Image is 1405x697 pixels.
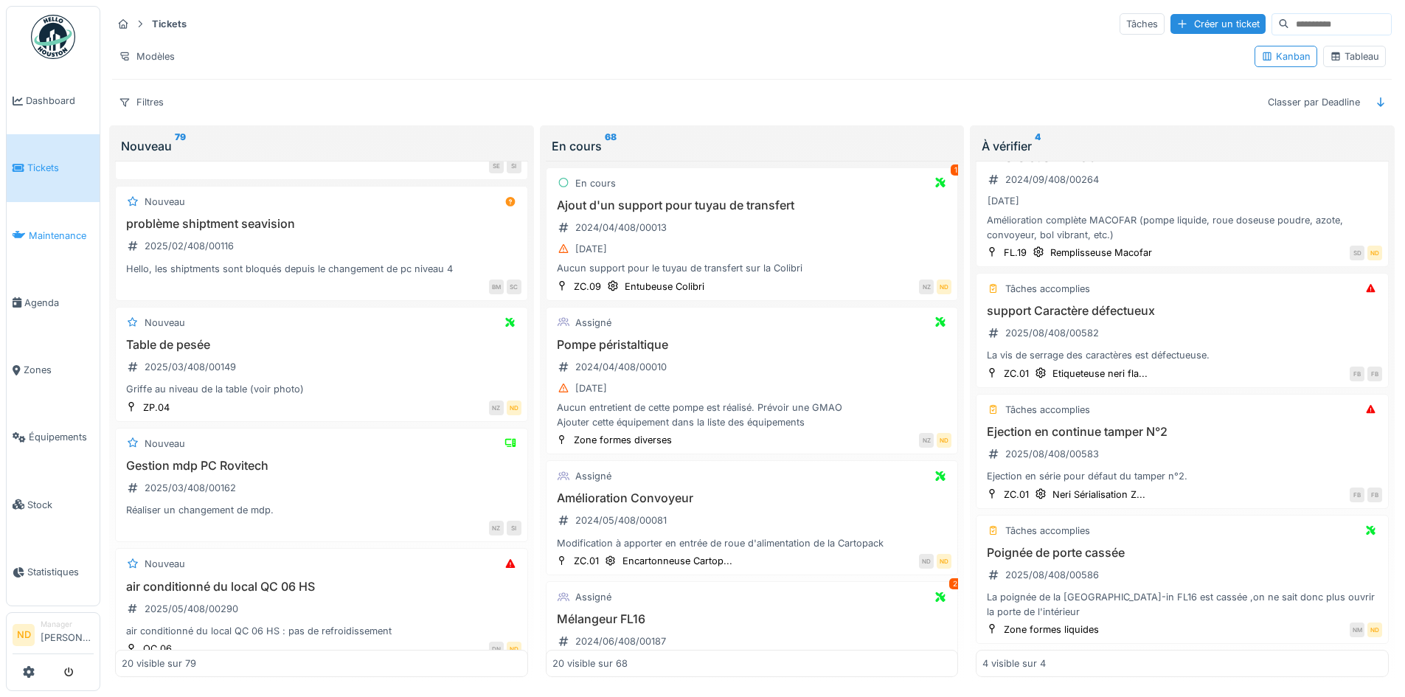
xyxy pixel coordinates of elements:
div: ND [1367,246,1382,260]
div: Réaliser un changement de mdp. [122,503,521,517]
div: SE [489,159,504,173]
div: Filtres [112,91,170,113]
h3: air conditionné du local QC 06 HS [122,580,521,594]
div: FL.19 [1004,246,1027,260]
div: Classer par Deadline [1261,91,1367,113]
a: Stock [7,471,100,538]
div: [DATE] [575,242,607,256]
div: Ejection en série pour défaut du tamper n°2. [982,469,1382,483]
div: 20 visible sur 68 [552,656,628,670]
div: SC [507,280,521,294]
h3: Amélioration Convoyeur [552,491,952,505]
div: Remplisseuse Macofar [1050,246,1152,260]
div: 2025/03/408/00162 [145,481,236,495]
a: Tickets [7,134,100,201]
div: Entubeuse Colibri [625,280,704,294]
div: Assigné [575,590,611,604]
strong: Tickets [146,17,192,31]
h3: Mélangeur FL16 [552,612,952,626]
div: 2024/04/408/00013 [575,221,667,235]
a: Dashboard [7,67,100,134]
div: FB [1350,488,1364,502]
div: Nouveau [121,137,522,155]
div: Tâches accomplies [1005,282,1090,296]
div: SI [507,159,521,173]
span: Dashboard [26,94,94,108]
div: 2025/08/408/00583 [1005,447,1099,461]
div: FB [1367,488,1382,502]
div: Tableau [1330,49,1379,63]
div: Manager [41,619,94,630]
div: Modification à apporter en entrée de roue d'alimentation de la Cartopack [552,536,952,550]
span: Maintenance [29,229,94,243]
div: Modèles [112,46,181,67]
div: SD [1350,246,1364,260]
div: ZC.09 [574,280,601,294]
div: Nouveau [145,316,185,330]
div: ND [919,554,934,569]
div: DN [489,642,504,656]
span: Zones [24,363,94,377]
div: ND [937,554,951,569]
a: Zones [7,336,100,403]
span: Tickets [27,161,94,175]
div: FB [1367,367,1382,381]
div: Tâches accomplies [1005,403,1090,417]
div: En cours [552,137,953,155]
div: Assigné [575,469,611,483]
div: La vis de serrage des caractères est défectueuse. [982,348,1382,362]
div: air conditionné du local QC 06 HS : pas de refroidissement [122,624,521,638]
div: ND [507,400,521,415]
div: Neri Sérialisation Z... [1052,488,1145,502]
div: 4 visible sur 4 [982,656,1046,670]
span: Agenda [24,296,94,310]
div: 2024/05/408/00081 [575,513,667,527]
div: [DATE] [575,381,607,395]
div: ND [937,280,951,294]
div: SI [507,521,521,535]
div: Nouveau [145,437,185,451]
img: Badge_color-CXgf-gQk.svg [31,15,75,59]
div: 2024/09/408/00264 [1005,173,1099,187]
div: Tâches accomplies [1005,524,1090,538]
div: Aucun entretient de cette pompe est réalisé. Prévoir une GMAO Ajouter cette équipement dans la li... [552,400,952,429]
div: NZ [489,400,504,415]
div: Créer un ticket [1170,14,1266,34]
div: Aucun support pour le tuyau de transfert sur la Colibri [552,261,952,275]
div: ZP.04 [143,400,170,415]
div: 2025/05/408/00290 [145,602,238,616]
div: NZ [919,280,934,294]
h3: Poignée de porte cassée [982,546,1382,560]
div: 2025/08/408/00582 [1005,326,1099,340]
div: NZ [919,433,934,448]
h3: problème shiptment seavision [122,217,521,231]
div: Etiqueteuse neri fla... [1052,367,1148,381]
div: ND [1367,623,1382,637]
div: NZ [489,521,504,535]
a: ND Manager[PERSON_NAME] [13,619,94,654]
h3: Gestion mdp PC Rovitech [122,459,521,473]
div: La poignée de la [GEOGRAPHIC_DATA]-in FL16 est cassée ,on ne sait donc plus ouvrir la porte de l'... [982,590,1382,618]
span: Statistiques [27,565,94,579]
h3: Ejection en continue tamper N°2 [982,425,1382,439]
div: Nouveau [145,195,185,209]
div: ND [507,642,521,656]
h3: Pompe péristaltique [552,338,952,352]
div: Amélioration complète MACOFAR (pompe liquide, roue doseuse poudre, azote, convoyeur, bol vibrant,... [982,213,1382,241]
div: Encartonneuse Cartop... [622,554,732,568]
div: ZC.01 [1004,367,1029,381]
a: Équipements [7,403,100,471]
div: Zone formes liquides [1004,623,1099,637]
h3: Ajout d'un support pour tuyau de transfert [552,198,952,212]
div: ZC.01 [1004,488,1029,502]
div: 2024/06/408/00187 [575,634,666,648]
div: Hello, les shiptments sont bloqués depuis le changement de pc niveau 4 [122,262,521,276]
div: [DATE] [988,194,1019,208]
div: 2024/04/408/00010 [575,360,667,374]
h3: Table de pesée [122,338,521,352]
div: QC.06 [143,642,172,656]
div: Zone formes diverses [574,433,672,447]
li: ND [13,624,35,646]
div: 2 [949,578,961,589]
div: Griffe au niveau de la table (voir photo) [122,382,521,396]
